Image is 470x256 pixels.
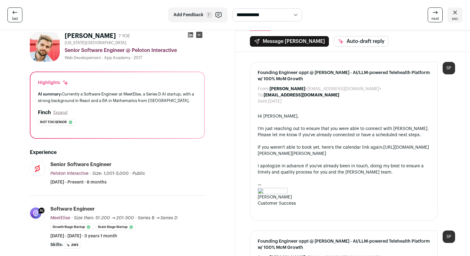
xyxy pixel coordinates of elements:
span: · [130,170,131,177]
div: Senior Software Engineer [50,161,112,168]
li: Growth Stage Startup [50,224,93,230]
span: [DATE] - [DATE] · 3 years 1 month [50,233,117,239]
b: [PERSON_NAME] [270,87,305,91]
img: AD_4nXfN_Wdbo-9dN62kpSIH8EszFLdSX9Ee2SmTdSe9uclOz2fvlvqi_K2NFv-j8qjgcrqPyhWTkoaG637ThTiP2dTyvP11O... [258,188,288,194]
span: esc [452,16,458,21]
div: [PERSON_NAME] [258,194,430,200]
h2: Experience [30,149,205,156]
span: · Size: 1,001-5,000 [90,171,129,176]
button: Auto-draft reply [334,36,389,47]
span: AI summary: [38,92,62,96]
div: SP [443,62,455,74]
div: Highlights [38,80,69,86]
img: 46f4863e2ea719e074b62bdaf9d082280bad98f9ba439f287f5d81c555994db4.png [30,206,44,220]
dt: From: [258,86,270,92]
div: SP [443,230,455,243]
b: [EMAIL_ADDRESS][DOMAIN_NAME] [264,93,339,97]
span: Not too senior [40,119,67,125]
button: Expand [53,110,67,115]
h1: [PERSON_NAME] [65,32,116,40]
dd: <[EMAIL_ADDRESS][DOMAIN_NAME]> [270,86,381,92]
span: F [206,12,212,18]
a: last [7,7,22,22]
li: Scale Stage Startup [96,224,136,230]
span: Skills: [50,242,63,248]
dd: [DATE] [268,98,282,105]
div: I'm just reaching out to ensure that you were able to connect with [PERSON_NAME]. Please let me k... [258,126,430,138]
span: Public [132,171,145,176]
li: AWS [64,242,81,249]
span: next [431,16,439,21]
h2: Finch [38,109,51,116]
span: Peloton Interactive [50,171,89,176]
button: Add Feedback F [168,7,228,22]
span: last [12,16,18,21]
button: Message [PERSON_NAME] [250,36,329,47]
span: MeetElise [50,216,70,220]
span: [US_STATE][GEOGRAPHIC_DATA] [65,40,127,45]
span: · [135,215,136,221]
div: Customer Success [258,200,430,207]
div: Web Developement - App Academy - 2017 [65,55,205,60]
span: Add Feedback [173,12,204,18]
span: Founding Engineer oppt @ [PERSON_NAME] - AI/LLM-powered Telehealth Platform w/ 100% MoM Growth [258,70,430,82]
span: Series B → Series D [138,216,178,220]
div: — [258,182,430,188]
span: [DATE] - Present · 8 months [50,179,107,185]
div: If you weren't able to book yet, here's the calendar link again: [258,144,430,157]
div: I apologize in advance if you've already been in touch, doing my best to ensure a timely and qual... [258,163,430,175]
a: esc [448,7,463,22]
div: Currently a Software Engineer at MeetElise, a Series D AI startup, with a strong background in Re... [38,91,197,104]
span: · Size then: 51-200 → 201-500 [71,216,134,220]
dt: Sent: [258,98,268,105]
div: Hi [PERSON_NAME], [258,113,430,119]
img: 4e36c9ee5b98d4fc5fbf64ebba20954f3b40ff6a86d95a81c250570e90ac6316.jpg [30,161,44,176]
span: Founding Engineer oppt @ [PERSON_NAME] - AI/LLM-powered Telehealth Platform w/ 100% MoM Growth [258,238,430,251]
div: Software Engineer [50,206,95,212]
dt: To: [258,92,264,98]
img: 265c562c8b1872ae5048431adf78f338d61b4cc821a0a134e819e07cb39d82ec [30,32,60,62]
div: Senior Software Engineer @ Peloton Interactive [65,47,205,54]
div: 7 YOE [118,33,130,39]
a: next [428,7,443,22]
